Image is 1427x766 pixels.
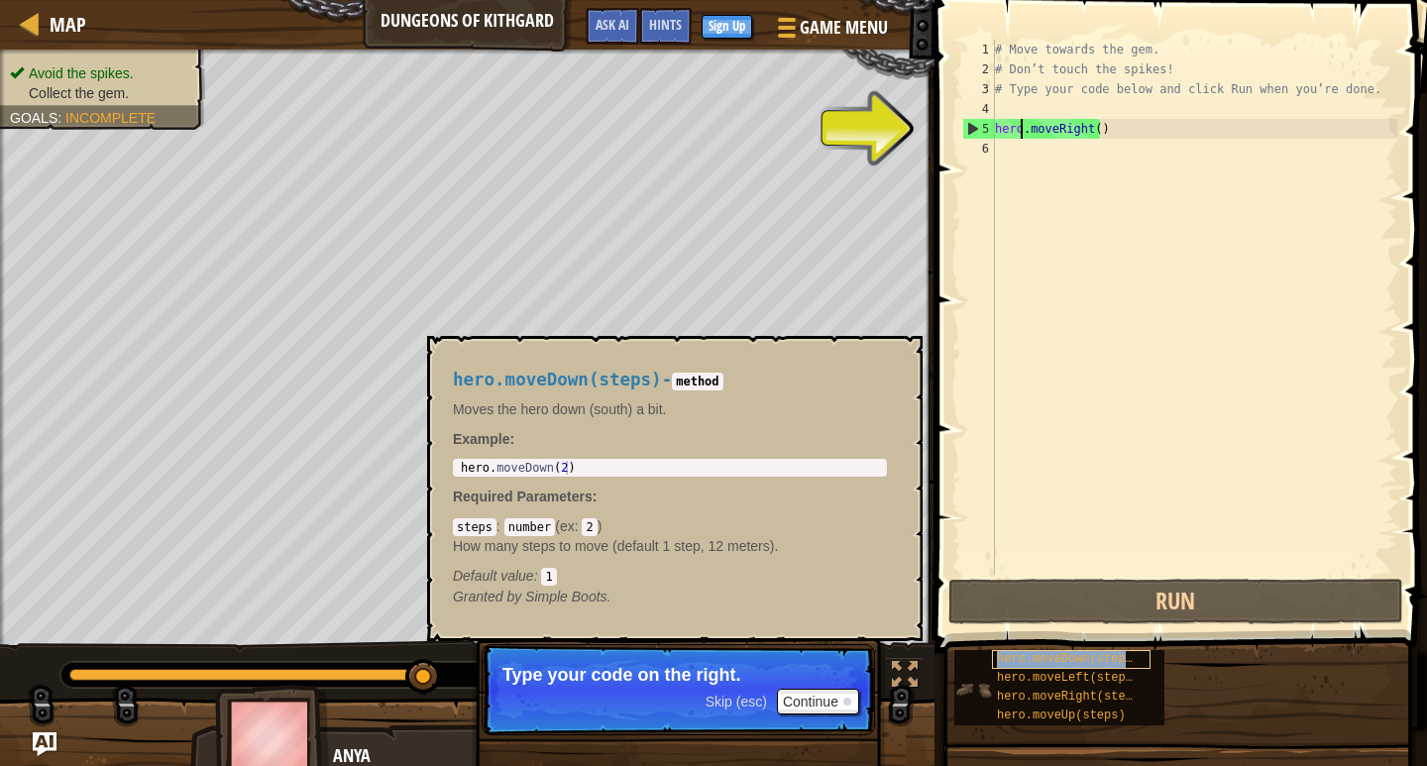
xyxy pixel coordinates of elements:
[453,536,887,556] p: How many steps to move (default 1 step, 12 meters).
[29,65,134,81] span: Avoid the spikes.
[40,11,86,38] a: Map
[997,671,1140,685] span: hero.moveLeft(steps)
[453,589,525,604] span: Granted by
[586,8,639,45] button: Ask AI
[504,518,555,536] code: number
[962,59,995,79] div: 2
[453,589,611,604] em: Simple Boots.
[962,40,995,59] div: 1
[534,568,542,584] span: :
[453,516,887,586] div: ( )
[453,568,534,584] span: Default value
[582,518,597,536] code: 2
[10,110,57,126] span: Goals
[502,665,854,685] p: Type your code on the right.
[962,99,995,119] div: 4
[963,119,995,139] div: 5
[541,568,556,586] code: 1
[948,579,1403,624] button: Run
[10,63,190,83] li: Avoid the spikes.
[33,732,56,756] button: Ask AI
[65,110,156,126] span: Incomplete
[453,370,662,389] span: hero.moveDown(steps)
[453,518,496,536] code: steps
[962,79,995,99] div: 3
[706,694,767,710] span: Skip (esc)
[29,85,129,101] span: Collect the gem.
[997,709,1126,722] span: hero.moveUp(steps)
[672,373,722,390] code: method
[954,671,992,709] img: portrait.png
[560,518,575,534] span: ex
[885,657,925,698] button: Toggle fullscreen
[777,689,859,714] button: Continue
[575,518,583,534] span: :
[596,15,629,34] span: Ask AI
[702,15,752,39] button: Sign Up
[453,431,510,447] span: Example
[800,15,888,41] span: Game Menu
[962,139,995,159] div: 6
[496,518,504,534] span: :
[997,652,1140,666] span: hero.moveDown(steps)
[453,431,514,447] strong: :
[453,371,887,389] h4: -
[453,489,593,504] span: Required Parameters
[762,8,900,55] button: Game Menu
[57,110,65,126] span: :
[997,690,1147,704] span: hero.moveRight(steps)
[453,399,887,419] p: Moves the hero down (south) a bit.
[593,489,598,504] span: :
[50,11,86,38] span: Map
[10,83,190,103] li: Collect the gem.
[649,15,682,34] span: Hints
